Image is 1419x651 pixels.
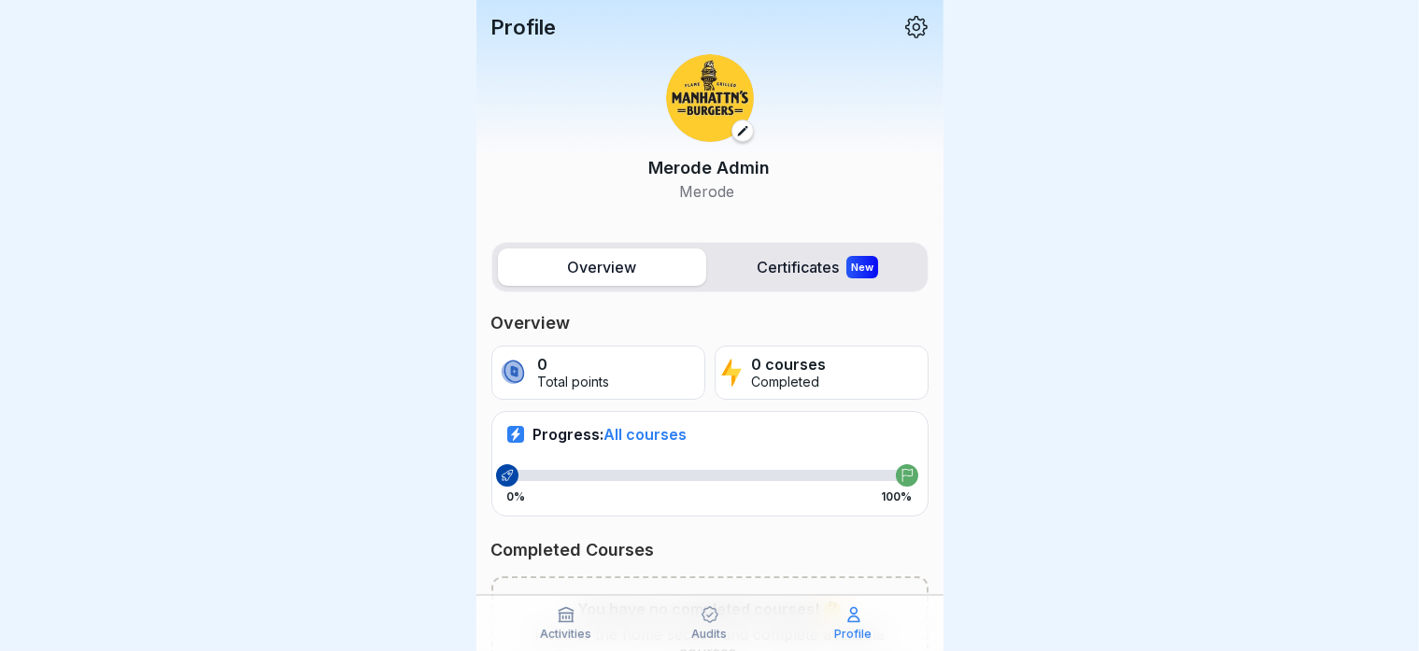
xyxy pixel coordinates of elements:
p: Activities [540,628,591,641]
p: Total points [537,375,609,390]
label: Overview [498,248,706,286]
p: Profile [491,15,557,39]
p: 0 [537,356,609,374]
span: All courses [604,425,688,444]
p: 100% [882,490,913,503]
div: New [846,256,878,278]
p: Merode Admin [649,155,771,180]
p: 0% [507,490,526,503]
img: coin.svg [498,357,529,389]
img: p8ouv9xn41cnxwp9iu66nlpb.png [666,54,754,142]
label: Certificates [714,248,922,286]
p: Merode [649,180,771,203]
p: Profile [835,628,873,641]
p: Completed [751,375,826,390]
p: Overview [491,312,929,334]
p: Progress: [533,425,688,444]
p: 0 courses [751,356,826,374]
p: Completed Courses [491,539,929,561]
img: lightning.svg [721,357,743,389]
p: Audits [692,628,728,641]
